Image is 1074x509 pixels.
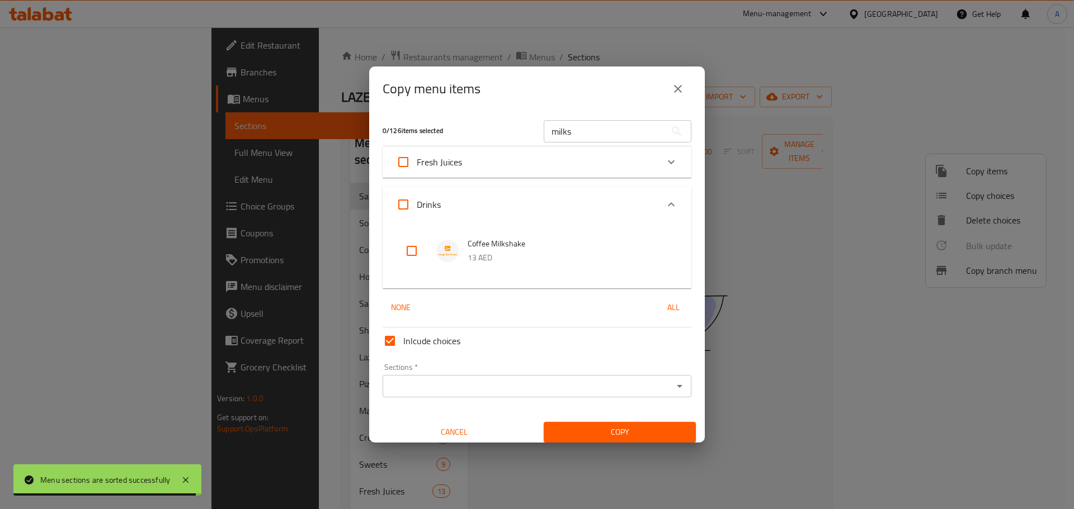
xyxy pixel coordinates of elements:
span: None [387,301,414,315]
div: Expand [383,146,691,178]
img: Coffee Milkshake [436,240,459,262]
button: close [665,75,691,102]
span: All [660,301,687,315]
button: Copy [544,422,696,443]
span: Drinks [417,196,441,213]
span: Inlcude choices [403,334,460,348]
button: All [656,297,691,318]
label: Acknowledge [390,191,441,218]
button: Cancel [378,422,530,443]
label: Acknowledge [390,149,462,175]
div: Expand [383,187,691,222]
div: Menu sections are sorted successfully [40,474,170,486]
input: Search in items [544,120,666,142]
span: Fresh Juices [417,154,462,170]
input: Select section [386,378,670,394]
button: Open [672,378,687,394]
span: Copy [553,425,687,439]
span: Cancel [383,425,526,439]
h2: Copy menu items [383,80,481,98]
button: None [383,297,418,318]
div: Expand [383,222,691,288]
span: Coffee Milkshake [468,237,669,251]
p: 13 AED [468,251,669,265]
h5: 0 / 126 items selected [383,126,530,136]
